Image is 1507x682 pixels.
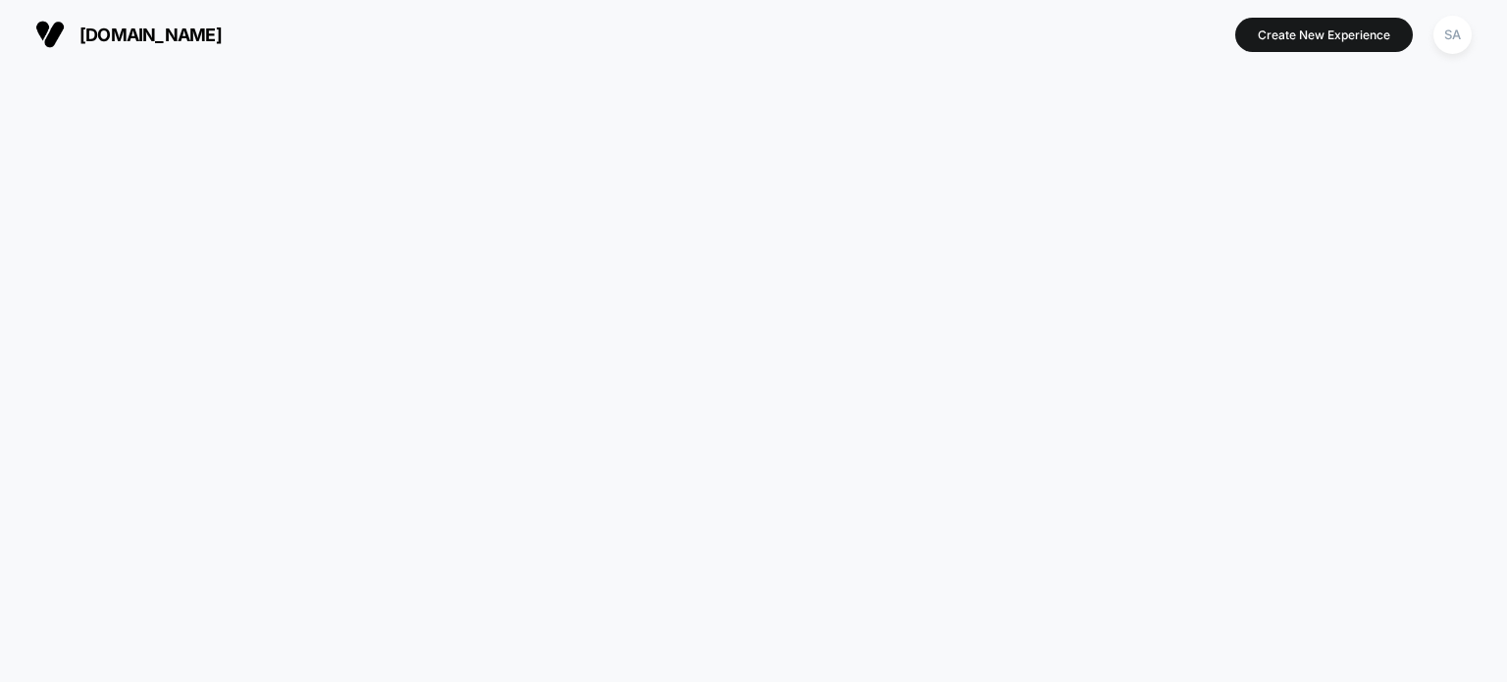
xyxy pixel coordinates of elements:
button: Create New Experience [1235,18,1413,52]
span: [DOMAIN_NAME] [79,25,222,45]
img: Visually logo [35,20,65,49]
button: SA [1428,15,1478,55]
button: [DOMAIN_NAME] [29,19,228,50]
div: SA [1433,16,1472,54]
